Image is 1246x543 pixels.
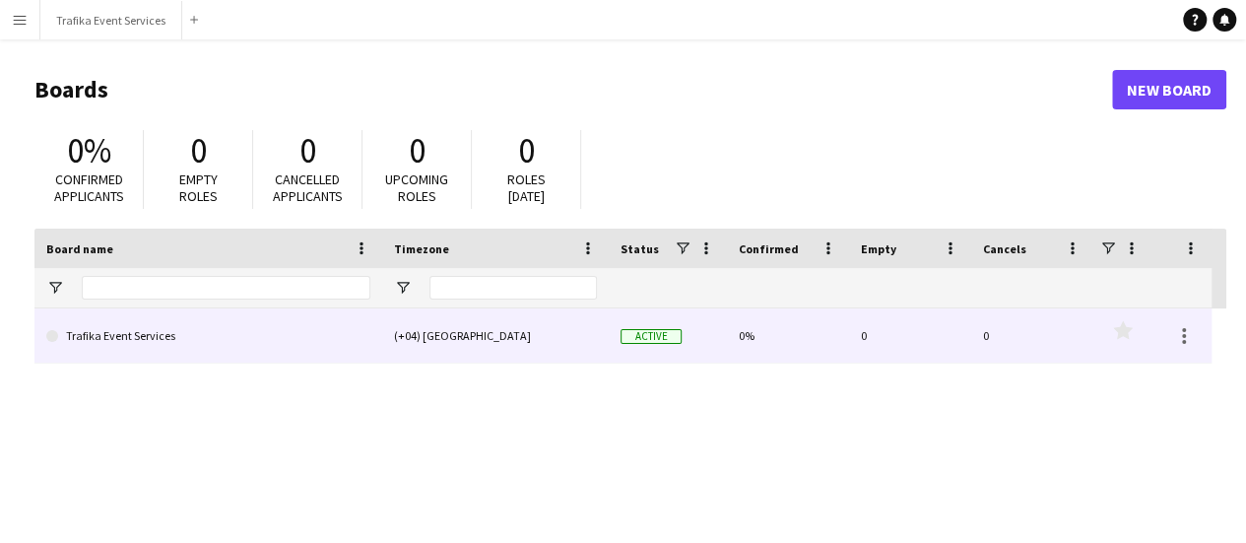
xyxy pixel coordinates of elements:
[507,170,546,205] span: Roles [DATE]
[1112,70,1226,109] a: New Board
[409,129,426,172] span: 0
[190,129,207,172] span: 0
[179,170,218,205] span: Empty roles
[299,129,316,172] span: 0
[394,279,412,297] button: Open Filter Menu
[429,276,597,300] input: Timezone Filter Input
[727,308,849,363] div: 0%
[46,279,64,297] button: Open Filter Menu
[46,241,113,256] span: Board name
[971,308,1093,363] div: 0
[34,75,1112,104] h1: Boards
[54,170,124,205] span: Confirmed applicants
[394,241,449,256] span: Timezone
[518,129,535,172] span: 0
[46,308,370,364] a: Trafika Event Services
[621,241,659,256] span: Status
[739,241,799,256] span: Confirmed
[82,276,370,300] input: Board name Filter Input
[849,308,971,363] div: 0
[67,129,111,172] span: 0%
[983,241,1026,256] span: Cancels
[273,170,343,205] span: Cancelled applicants
[621,329,682,344] span: Active
[385,170,448,205] span: Upcoming roles
[40,1,182,39] button: Trafika Event Services
[382,308,609,363] div: (+04) [GEOGRAPHIC_DATA]
[861,241,896,256] span: Empty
